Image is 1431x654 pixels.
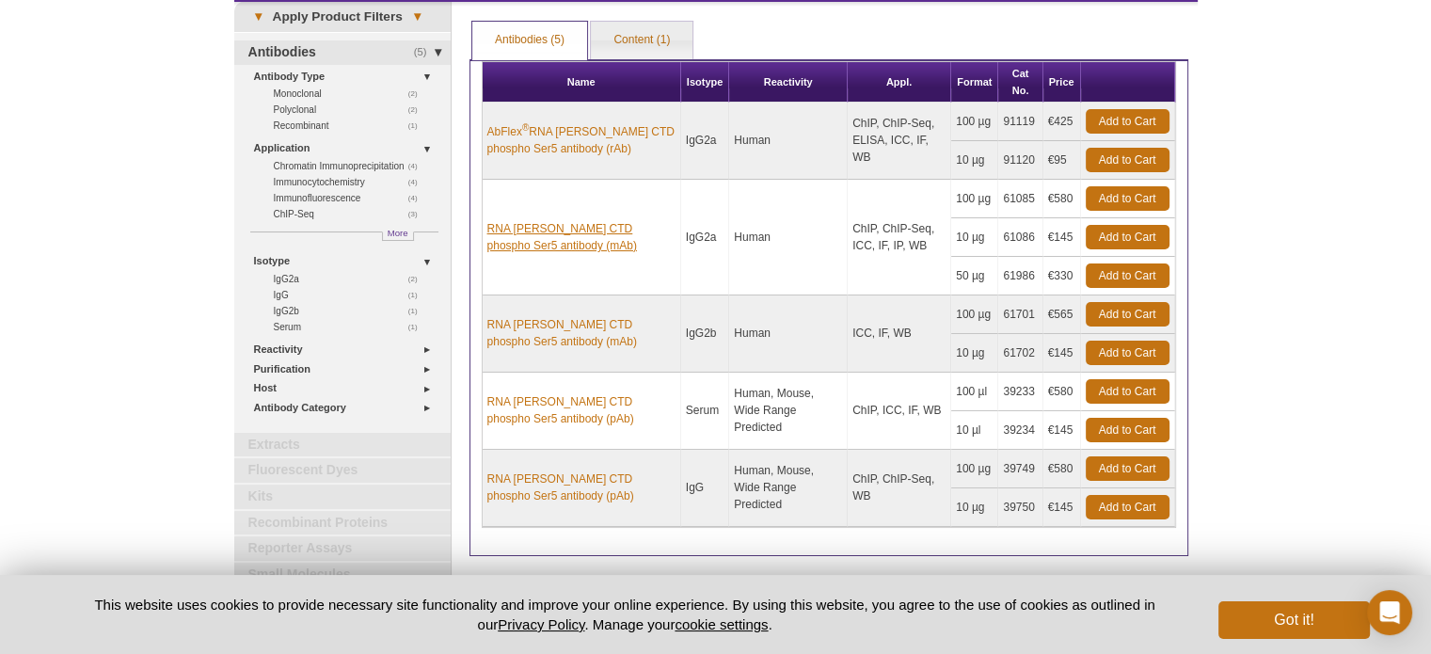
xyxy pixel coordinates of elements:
td: 39749 [998,450,1042,488]
td: IgG2a [681,180,730,295]
td: 61702 [998,334,1042,373]
a: Add to Cart [1086,225,1169,249]
a: Host [254,378,439,398]
td: €95 [1043,141,1081,180]
a: Extracts [234,433,451,457]
td: 100 µg [951,450,998,488]
td: 39234 [998,411,1042,450]
a: Add to Cart [1086,379,1169,404]
th: Isotype [681,62,730,103]
td: 100 µg [951,103,998,141]
span: (4) [408,174,428,190]
a: Small Molecules [234,563,451,587]
a: Content (1) [591,22,692,59]
button: cookie settings [675,616,768,632]
span: (4) [408,190,428,206]
a: Add to Cart [1086,302,1169,327]
a: Application [254,138,439,158]
a: Add to Cart [1086,456,1169,481]
a: (1)Serum [274,319,428,335]
td: €145 [1043,411,1081,450]
span: (1) [408,319,428,335]
td: 39750 [998,488,1042,527]
td: 100 µg [951,180,998,218]
td: 39233 [998,373,1042,411]
td: 61085 [998,180,1042,218]
a: Add to Cart [1086,418,1169,442]
td: €145 [1043,218,1081,257]
a: ▾Apply Product Filters▾ [234,2,451,32]
td: ChIP, ChIP-Seq, WB [848,450,951,527]
a: Kits [234,485,451,509]
span: ▾ [244,8,273,25]
td: €580 [1043,373,1081,411]
a: Add to Cart [1086,109,1169,134]
span: (1) [408,303,428,319]
a: Purification [254,359,439,379]
a: Fluorescent Dyes [234,458,451,483]
td: 10 µg [951,334,998,373]
th: Appl. [848,62,951,103]
div: Open Intercom Messenger [1367,590,1412,635]
td: 10 µg [951,141,998,180]
a: (1)IgG2b [274,303,428,319]
span: (1) [408,118,428,134]
td: Human [729,103,848,180]
span: (2) [408,102,428,118]
a: Add to Cart [1086,263,1169,288]
td: €580 [1043,450,1081,488]
td: IgG2a [681,103,730,180]
td: €425 [1043,103,1081,141]
th: Cat No. [998,62,1042,103]
td: 10 µg [951,218,998,257]
a: Recombinant Proteins [234,511,451,535]
p: This website uses cookies to provide necessary site functionality and improve your online experie... [62,595,1188,634]
a: (5)Antibodies [234,40,451,65]
td: Human, Mouse, Wide Range Predicted [729,373,848,450]
a: Reporter Assays [234,536,451,561]
td: €580 [1043,180,1081,218]
a: Add to Cart [1086,341,1169,365]
td: €565 [1043,295,1081,334]
a: RNA [PERSON_NAME] CTD phospho Ser5 antibody (pAb) [487,471,676,504]
a: (4)Immunofluorescence [274,190,428,206]
td: 50 µg [951,257,998,295]
span: (2) [408,271,428,287]
a: (2)Polyclonal [274,102,428,118]
td: Serum [681,373,730,450]
span: More [388,225,408,241]
a: Antibody Category [254,398,439,418]
td: €145 [1043,334,1081,373]
td: 100 µg [951,295,998,334]
a: (2)IgG2a [274,271,428,287]
a: Antibody Type [254,67,439,87]
a: RNA [PERSON_NAME] CTD phospho Ser5 antibody (mAb) [487,220,676,254]
th: Format [951,62,998,103]
th: Price [1043,62,1081,103]
td: €145 [1043,488,1081,527]
td: Human [729,180,848,295]
a: RNA [PERSON_NAME] CTD phospho Ser5 antibody (mAb) [487,316,676,350]
a: More [382,231,414,241]
span: (5) [414,40,437,65]
a: (1)IgG [274,287,428,303]
td: Human, Mouse, Wide Range Predicted [729,450,848,527]
td: €330 [1043,257,1081,295]
a: (1)Recombinant [274,118,428,134]
span: (3) [408,206,428,222]
td: 100 µl [951,373,998,411]
td: IgG2b [681,295,730,373]
span: ▾ [403,8,432,25]
td: IgG [681,450,730,527]
a: Reactivity [254,340,439,359]
a: (3)ChIP-Seq [274,206,428,222]
a: Privacy Policy [498,616,584,632]
td: 61086 [998,218,1042,257]
td: ChIP, ICC, IF, WB [848,373,951,450]
span: (4) [408,158,428,174]
td: 91120 [998,141,1042,180]
td: Human [729,295,848,373]
span: (2) [408,86,428,102]
a: Isotype [254,251,439,271]
td: 10 µl [951,411,998,450]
